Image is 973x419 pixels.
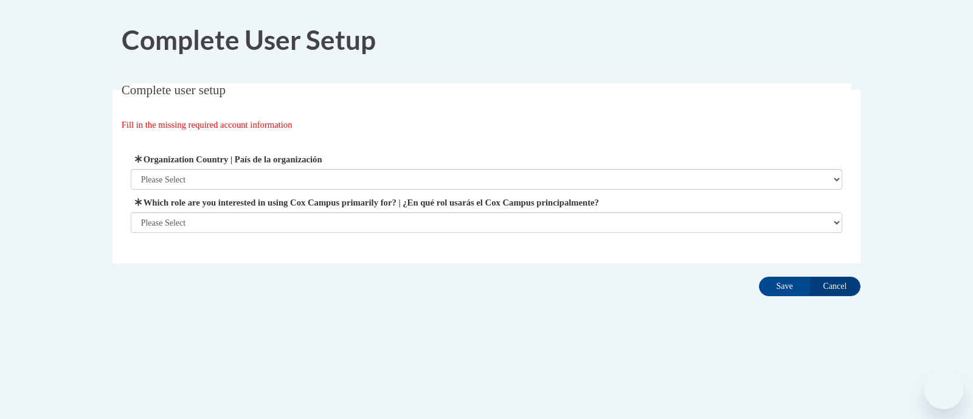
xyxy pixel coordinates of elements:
span: Fill in the missing required account information [122,120,293,130]
label: Organization Country | País de la organización [131,153,843,166]
iframe: Button to launch messaging window [924,370,963,409]
input: Save [759,277,810,296]
input: Cancel [809,277,860,296]
span: Complete User Setup [122,24,376,55]
span: Complete user setup [122,83,226,97]
label: Which role are you interested in using Cox Campus primarily for? | ¿En qué rol usarás el Cox Camp... [131,196,843,209]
